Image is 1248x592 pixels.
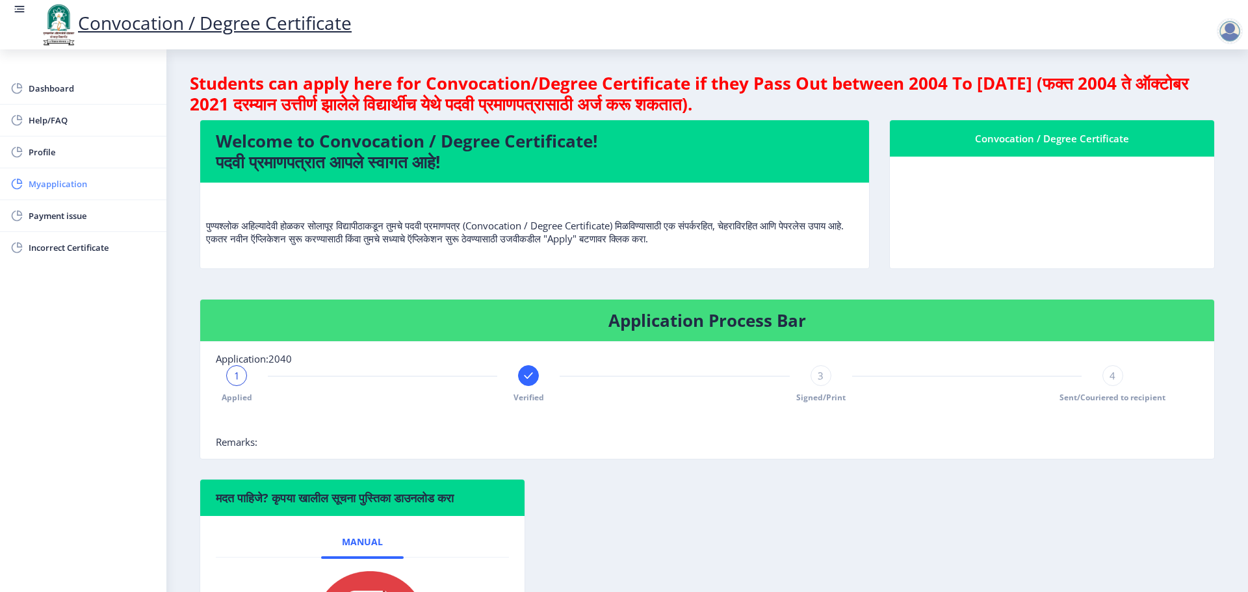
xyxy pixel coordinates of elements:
span: Applied [222,392,252,403]
span: Remarks: [216,435,257,448]
span: Verified [513,392,544,403]
span: 4 [1110,369,1115,382]
a: Manual [321,526,404,558]
span: Incorrect Certificate [29,240,156,255]
h4: Students can apply here for Convocation/Degree Certificate if they Pass Out between 2004 To [DATE... [190,73,1225,114]
div: Convocation / Degree Certificate [905,131,1199,146]
span: Profile [29,144,156,160]
p: पुण्यश्लोक अहिल्यादेवी होळकर सोलापूर विद्यापीठाकडून तुमचे पदवी प्रमाणपत्र (Convocation / Degree C... [206,193,863,245]
span: Sent/Couriered to recipient [1059,392,1165,403]
span: 1 [234,369,240,382]
span: 3 [818,369,824,382]
img: logo [39,3,78,47]
h4: Welcome to Convocation / Degree Certificate! पदवी प्रमाणपत्रात आपले स्वागत आहे! [216,131,853,172]
a: Convocation / Degree Certificate [39,10,352,35]
span: Signed/Print [796,392,846,403]
span: Manual [342,537,383,547]
span: Application:2040 [216,352,292,365]
span: Payment issue [29,208,156,224]
span: Dashboard [29,81,156,96]
span: Help/FAQ [29,112,156,128]
h4: Application Process Bar [216,310,1199,331]
h6: मदत पाहिजे? कृपया खालील सूचना पुस्तिका डाउनलोड करा [216,490,509,506]
span: Myapplication [29,176,156,192]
